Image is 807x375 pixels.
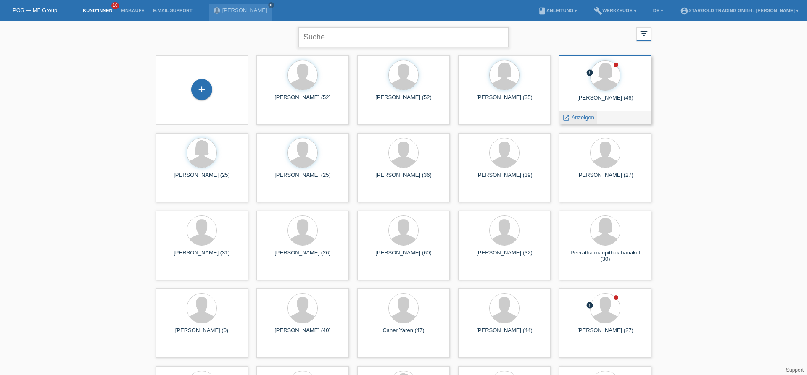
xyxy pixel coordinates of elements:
div: [PERSON_NAME] (31) [162,249,241,263]
span: 10 [111,2,119,9]
i: error [586,69,593,76]
i: error [586,302,593,309]
div: [PERSON_NAME] (39) [465,172,544,185]
div: Unbestätigt, in Bearbeitung [586,302,593,310]
div: [PERSON_NAME] (25) [263,172,342,185]
div: [PERSON_NAME] (36) [364,172,443,185]
div: [PERSON_NAME] (52) [364,94,443,108]
a: Kund*innen [79,8,116,13]
a: launch Anzeigen [562,114,594,121]
div: [PERSON_NAME] (26) [263,249,342,263]
div: [PERSON_NAME] (32) [465,249,544,263]
i: launch [562,114,570,121]
i: close [269,3,273,7]
i: account_circle [680,7,688,15]
div: [PERSON_NAME] (60) [364,249,443,263]
i: book [538,7,546,15]
div: [PERSON_NAME] (25) [162,172,241,185]
div: Caner Yaren (47) [364,327,443,341]
div: Unbestätigt, in Bearbeitung [586,69,593,78]
div: [PERSON_NAME] (0) [162,327,241,341]
a: bookAnleitung ▾ [534,8,581,13]
div: [PERSON_NAME] (27) [566,327,645,341]
div: [PERSON_NAME] (35) [465,94,544,108]
div: [PERSON_NAME] (40) [263,327,342,341]
i: filter_list [639,29,649,38]
input: Suche... [298,27,509,47]
a: Support [786,367,804,373]
div: [PERSON_NAME] (44) [465,327,544,341]
a: Einkäufe [116,8,148,13]
a: E-Mail Support [149,8,197,13]
div: Kund*in hinzufügen [192,82,212,97]
a: account_circleStargold Trading GmbH - [PERSON_NAME] ▾ [676,8,803,13]
a: [PERSON_NAME] [222,7,267,13]
a: DE ▾ [649,8,667,13]
i: build [594,7,602,15]
div: Peeratha manpithakthanakul (30) [566,249,645,263]
a: close [268,2,274,8]
a: POS — MF Group [13,7,57,13]
div: [PERSON_NAME] (52) [263,94,342,108]
div: [PERSON_NAME] (27) [566,172,645,185]
span: Anzeigen [572,114,594,121]
div: [PERSON_NAME] (46) [566,94,645,108]
a: buildWerkzeuge ▾ [590,8,641,13]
